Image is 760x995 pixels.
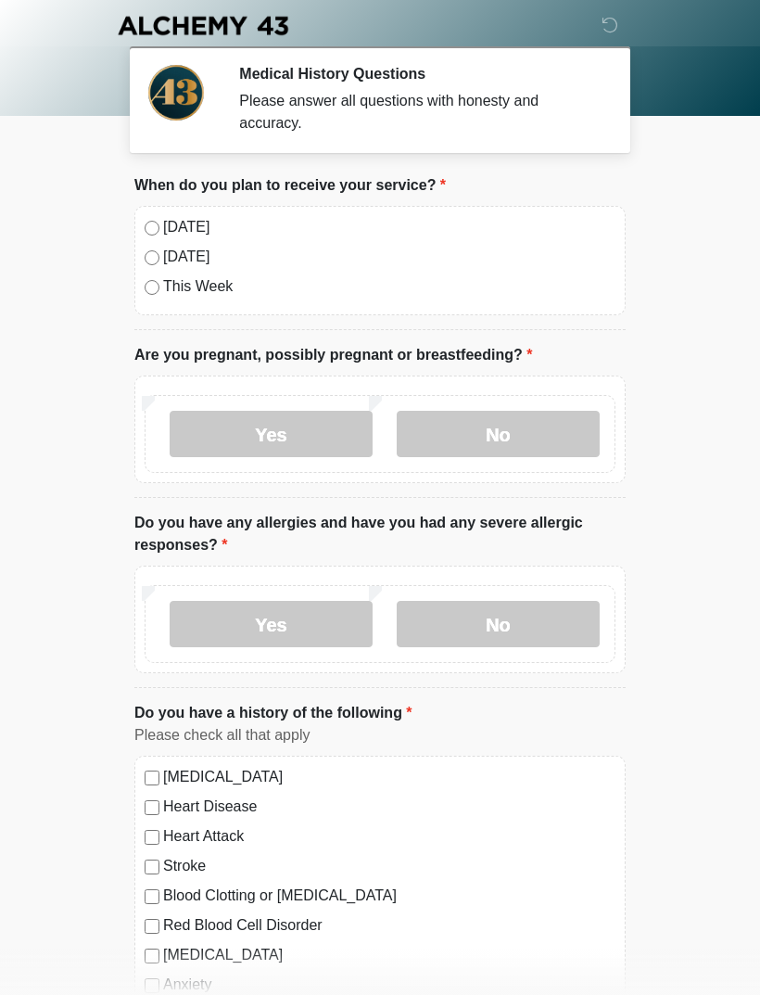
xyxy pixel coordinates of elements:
input: Blood Clotting or [MEDICAL_DATA] [145,889,159,904]
div: Please answer all questions with honesty and accuracy. [239,90,598,134]
label: No [397,411,600,457]
input: [MEDICAL_DATA] [145,771,159,785]
label: Blood Clotting or [MEDICAL_DATA] [163,885,615,907]
label: [MEDICAL_DATA] [163,766,615,788]
h2: Medical History Questions [239,65,598,83]
img: Alchemy 43 Logo [116,14,290,37]
label: Heart Attack [163,825,615,848]
label: [DATE] [163,246,615,268]
label: When do you plan to receive your service? [134,174,446,197]
label: Do you have any allergies and have you had any severe allergic responses? [134,512,626,556]
label: Yes [170,411,373,457]
div: Please check all that apply [134,724,626,746]
input: [DATE] [145,250,159,265]
input: Red Blood Cell Disorder [145,919,159,934]
label: Do you have a history of the following [134,702,412,724]
label: Red Blood Cell Disorder [163,914,615,937]
label: Are you pregnant, possibly pregnant or breastfeeding? [134,344,532,366]
img: Agent Avatar [148,65,204,121]
input: Heart Disease [145,800,159,815]
input: Anxiety [145,978,159,993]
label: No [397,601,600,647]
input: Stroke [145,860,159,874]
label: [DATE] [163,216,615,238]
input: [DATE] [145,221,159,236]
label: Stroke [163,855,615,877]
label: Heart Disease [163,796,615,818]
label: Yes [170,601,373,647]
input: This Week [145,280,159,295]
input: Heart Attack [145,830,159,845]
input: [MEDICAL_DATA] [145,949,159,963]
label: This Week [163,275,615,298]
label: [MEDICAL_DATA] [163,944,615,966]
